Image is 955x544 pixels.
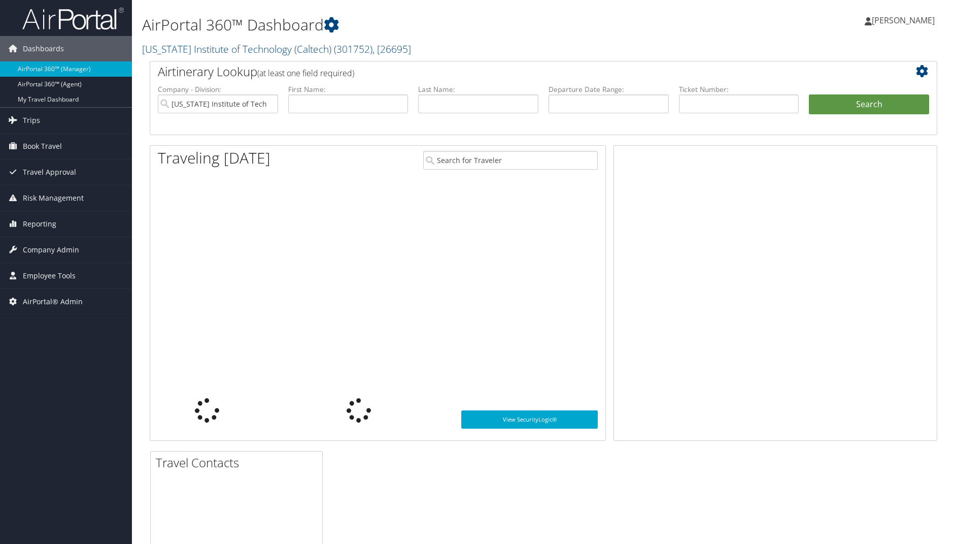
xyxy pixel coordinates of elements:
[23,263,76,289] span: Employee Tools
[257,68,354,79] span: (at least one field required)
[865,5,945,36] a: [PERSON_NAME]
[158,63,864,80] h2: Airtinerary Lookup
[809,94,929,115] button: Search
[372,42,411,56] span: , [ 26695 ]
[23,211,56,237] span: Reporting
[23,159,76,185] span: Travel Approval
[423,151,598,170] input: Search for Traveler
[23,134,62,159] span: Book Travel
[288,84,408,94] label: First Name:
[418,84,538,94] label: Last Name:
[23,185,84,211] span: Risk Management
[872,15,935,26] span: [PERSON_NAME]
[679,84,799,94] label: Ticket Number:
[142,42,411,56] a: [US_STATE] Institute of Technology (Caltech)
[23,108,40,133] span: Trips
[142,14,677,36] h1: AirPortal 360™ Dashboard
[549,84,669,94] label: Departure Date Range:
[156,454,322,471] h2: Travel Contacts
[158,84,278,94] label: Company - Division:
[22,7,124,30] img: airportal-logo.png
[158,147,270,169] h1: Traveling [DATE]
[334,42,372,56] span: ( 301752 )
[461,410,598,429] a: View SecurityLogic®
[23,237,79,263] span: Company Admin
[23,289,83,314] span: AirPortal® Admin
[23,36,64,61] span: Dashboards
